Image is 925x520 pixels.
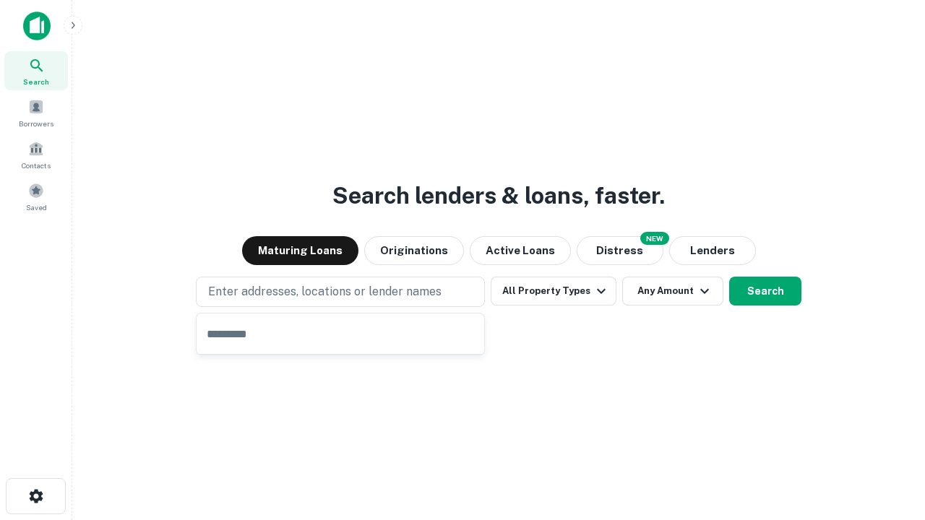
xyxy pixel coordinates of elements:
a: Saved [4,177,68,216]
button: Search [729,277,801,305]
span: Saved [26,201,47,213]
a: Borrowers [4,93,68,132]
button: Search distressed loans with lien and other non-mortgage details. [577,236,663,265]
div: NEW [640,232,669,245]
button: Enter addresses, locations or lender names [196,277,485,307]
p: Enter addresses, locations or lender names [208,283,442,300]
button: Any Amount [622,277,723,305]
span: Contacts [22,160,51,171]
button: Lenders [669,236,756,265]
button: Maturing Loans [242,236,358,265]
img: capitalize-icon.png [23,12,51,40]
a: Search [4,51,68,90]
h3: Search lenders & loans, faster. [332,178,665,213]
a: Contacts [4,135,68,174]
button: All Property Types [491,277,616,305]
button: Active Loans [470,236,571,265]
span: Borrowers [19,118,53,129]
span: Search [23,76,49,87]
button: Originations [364,236,464,265]
iframe: Chat Widget [853,404,925,474]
